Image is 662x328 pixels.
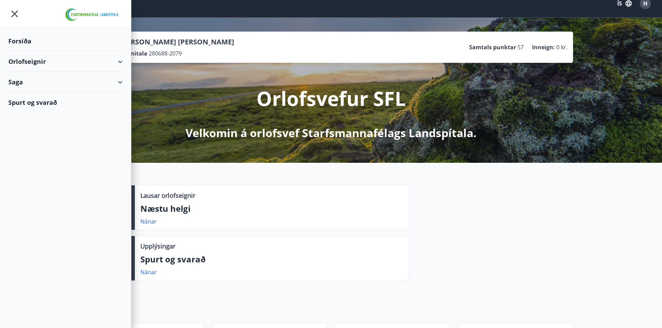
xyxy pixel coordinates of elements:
[532,43,555,51] p: Inneign :
[8,51,123,72] div: Orlofseignir
[140,203,403,215] p: Næstu helgi
[120,37,234,47] p: [PERSON_NAME] [PERSON_NAME]
[186,125,476,141] p: Velkomin á orlofsvef Starfsmannafélags Landspítala.
[8,72,123,92] div: Saga
[120,50,147,57] p: Kennitala
[8,31,123,51] div: Forsíða
[517,43,524,51] span: 57
[469,43,516,51] p: Samtals punktar
[8,92,123,112] div: Spurt og svarað
[140,191,195,200] p: Lausar orlofseignir
[140,253,403,265] p: Spurt og svarað
[140,242,175,251] p: Upplýsingar
[256,85,406,111] p: Orlofsvefur SFL
[8,8,21,20] button: menu
[63,8,123,22] img: union_logo
[140,218,157,225] a: Nánar
[149,50,182,57] span: 280688-2079
[140,268,157,276] a: Nánar
[556,43,567,51] span: 0 kr.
